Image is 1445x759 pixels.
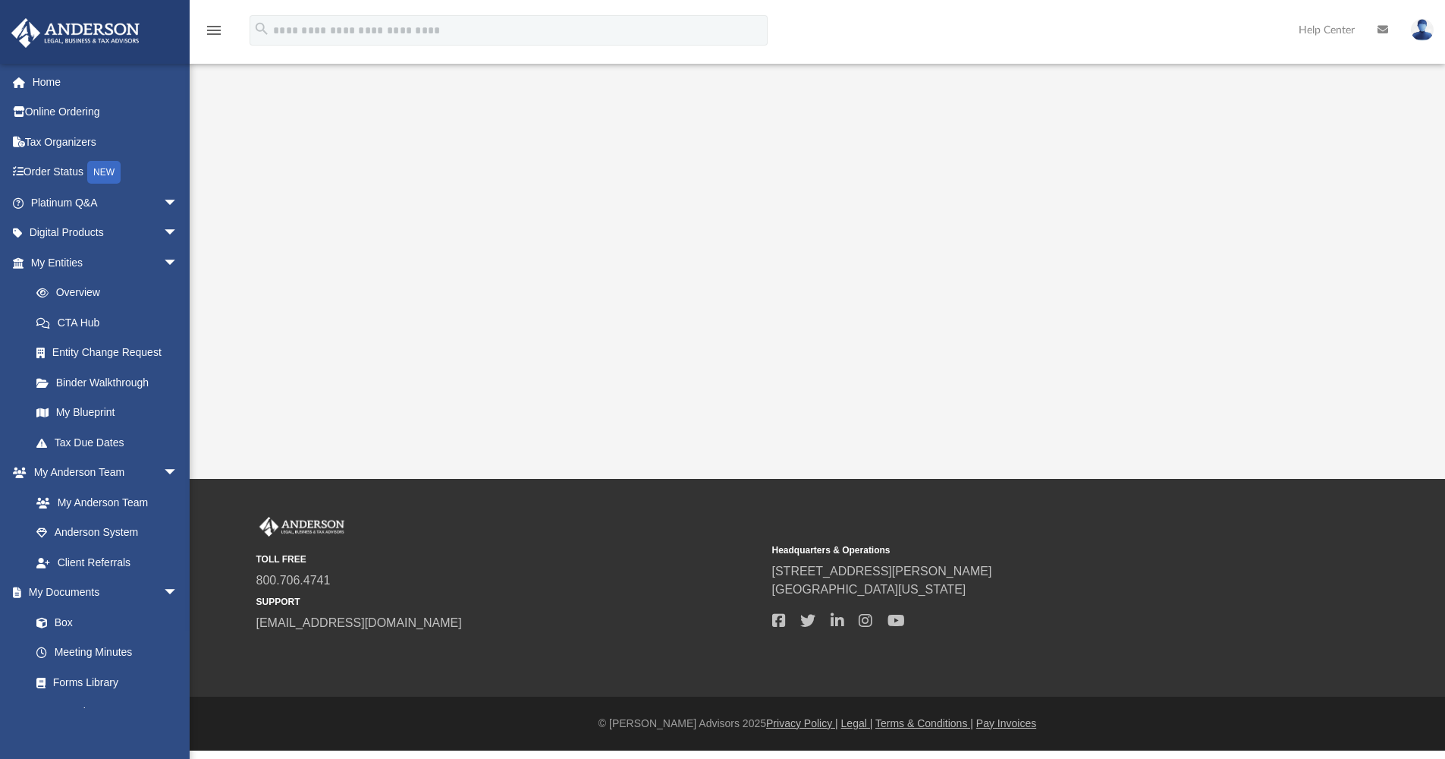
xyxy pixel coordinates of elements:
[11,157,201,188] a: Order StatusNEW
[87,161,121,184] div: NEW
[875,717,973,729] a: Terms & Conditions |
[163,187,193,219] span: arrow_drop_down
[253,20,270,37] i: search
[21,338,201,368] a: Entity Change Request
[772,565,992,578] a: [STREET_ADDRESS][PERSON_NAME]
[163,247,193,279] span: arrow_drop_down
[256,595,762,609] small: SUPPORT
[205,21,223,39] i: menu
[163,218,193,249] span: arrow_drop_down
[841,717,873,729] a: Legal |
[21,667,186,698] a: Forms Library
[11,67,201,97] a: Home
[21,427,201,458] a: Tax Due Dates
[11,247,201,278] a: My Entitiesarrow_drop_down
[21,278,201,308] a: Overview
[21,518,193,548] a: Anderson System
[205,29,223,39] a: menu
[21,607,186,638] a: Box
[256,553,762,566] small: TOLL FREE
[11,127,201,157] a: Tax Organizers
[163,458,193,489] span: arrow_drop_down
[11,218,201,248] a: Digital Productsarrow_drop_down
[256,574,331,587] a: 800.706.4741
[11,578,193,608] a: My Documentsarrow_drop_down
[21,698,193,728] a: Notarize
[772,543,1277,557] small: Headquarters & Operations
[772,583,966,596] a: [GEOGRAPHIC_DATA][US_STATE]
[766,717,838,729] a: Privacy Policy |
[976,717,1036,729] a: Pay Invoices
[21,547,193,578] a: Client Referrals
[21,367,201,398] a: Binder Walkthrough
[21,638,193,668] a: Meeting Minutes
[11,97,201,128] a: Online Ordering
[21,487,186,518] a: My Anderson Team
[21,398,193,428] a: My Blueprint
[11,187,201,218] a: Platinum Q&Aarrow_drop_down
[256,616,462,629] a: [EMAIL_ADDRESS][DOMAIN_NAME]
[21,307,201,338] a: CTA Hub
[190,716,1445,732] div: © [PERSON_NAME] Advisors 2025
[256,517,347,537] img: Anderson Advisors Platinum Portal
[11,458,193,488] a: My Anderson Teamarrow_drop_down
[163,578,193,609] span: arrow_drop_down
[1411,19,1434,41] img: User Pic
[7,18,144,48] img: Anderson Advisors Platinum Portal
